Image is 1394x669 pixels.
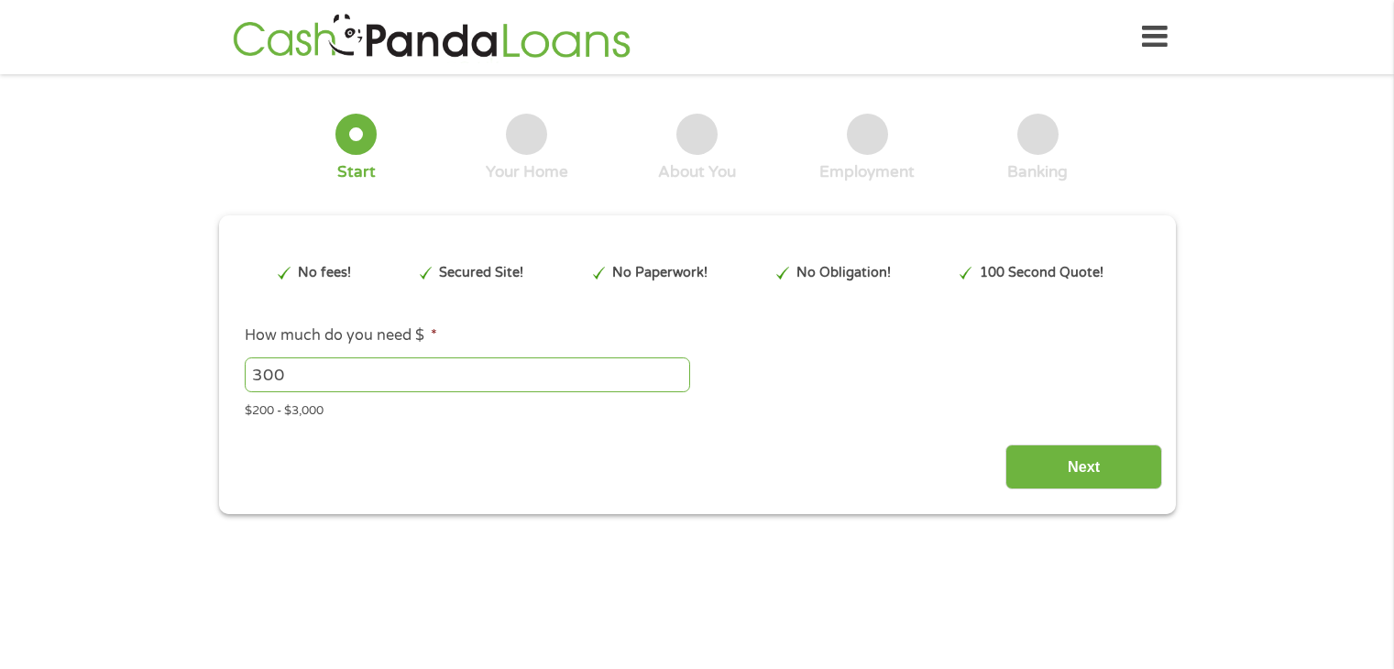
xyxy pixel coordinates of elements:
img: GetLoanNow Logo [227,11,636,63]
div: $200 - $3,000 [245,396,1148,421]
p: No Paperwork! [612,263,708,283]
div: Banking [1007,162,1068,182]
p: No Obligation! [796,263,891,283]
label: How much do you need $ [245,326,437,345]
p: No fees! [298,263,351,283]
input: Next [1005,444,1162,489]
div: Your Home [486,162,568,182]
div: Start [337,162,376,182]
div: Employment [819,162,915,182]
p: Secured Site! [439,263,523,283]
p: 100 Second Quote! [980,263,1103,283]
div: About You [658,162,736,182]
